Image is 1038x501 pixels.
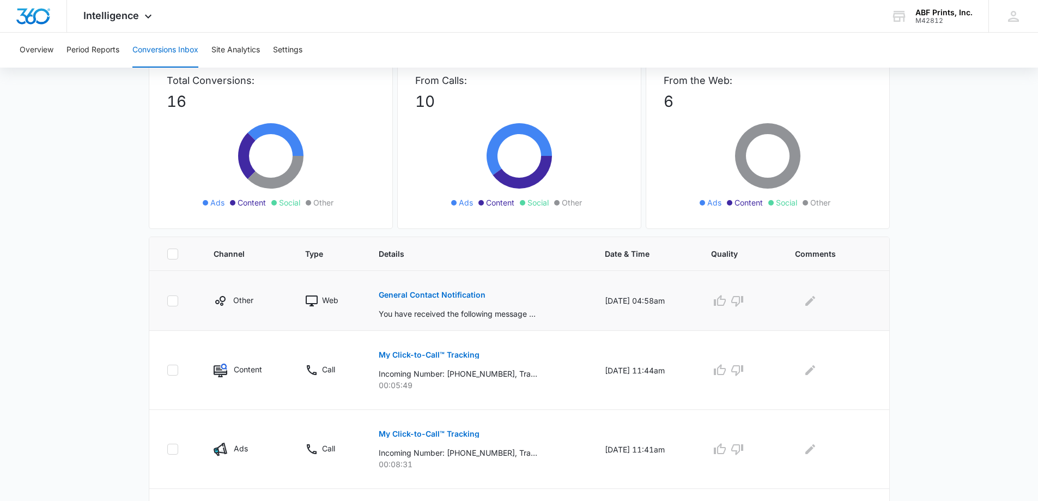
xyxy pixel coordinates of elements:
[379,447,537,458] p: Incoming Number: [PHONE_NUMBER], Tracking Number: [PHONE_NUMBER], Ring To: [PHONE_NUMBER], Caller...
[233,294,253,306] p: Other
[810,197,830,208] span: Other
[711,248,753,259] span: Quality
[379,430,479,438] p: My Click-to-Call™ Tracking
[802,440,819,458] button: Edit Comments
[592,331,698,410] td: [DATE] 11:44am
[279,197,300,208] span: Social
[305,248,337,259] span: Type
[20,33,53,68] button: Overview
[527,197,549,208] span: Social
[802,361,819,379] button: Edit Comments
[234,364,262,375] p: Content
[210,197,224,208] span: Ads
[167,90,375,113] p: 16
[211,33,260,68] button: Site Analytics
[379,368,537,379] p: Incoming Number: [PHONE_NUMBER], Tracking Number: [PHONE_NUMBER], Ring To: [PHONE_NUMBER], Caller...
[379,282,485,308] button: General Contact Notification
[379,342,479,368] button: My Click-to-Call™ Tracking
[379,421,479,447] button: My Click-to-Call™ Tracking
[83,10,139,21] span: Intelligence
[915,8,973,17] div: account name
[795,248,855,259] span: Comments
[379,291,485,299] p: General Contact Notification
[776,197,797,208] span: Social
[486,197,514,208] span: Content
[234,443,248,454] p: Ads
[322,294,338,306] p: Web
[273,33,302,68] button: Settings
[322,443,335,454] p: Call
[592,271,698,331] td: [DATE] 04:58am
[66,33,119,68] button: Period Reports
[415,73,623,88] p: From Calls:
[379,248,563,259] span: Details
[214,248,263,259] span: Channel
[322,364,335,375] p: Call
[379,351,479,359] p: My Click-to-Call™ Tracking
[592,410,698,489] td: [DATE] 11:41am
[167,73,375,88] p: Total Conversions:
[132,33,198,68] button: Conversions Inbox
[313,197,333,208] span: Other
[735,197,763,208] span: Content
[562,197,582,208] span: Other
[379,379,579,391] p: 00:05:49
[379,458,579,470] p: 00:08:31
[238,197,266,208] span: Content
[664,73,872,88] p: From the Web:
[707,197,721,208] span: Ads
[459,197,473,208] span: Ads
[379,308,537,319] p: You have received the following message from your Web site: Overview, Date [DATE] 6: 58am, Commen...
[415,90,623,113] p: 10
[605,248,669,259] span: Date & Time
[802,292,819,310] button: Edit Comments
[664,90,872,113] p: 6
[915,17,973,25] div: account id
